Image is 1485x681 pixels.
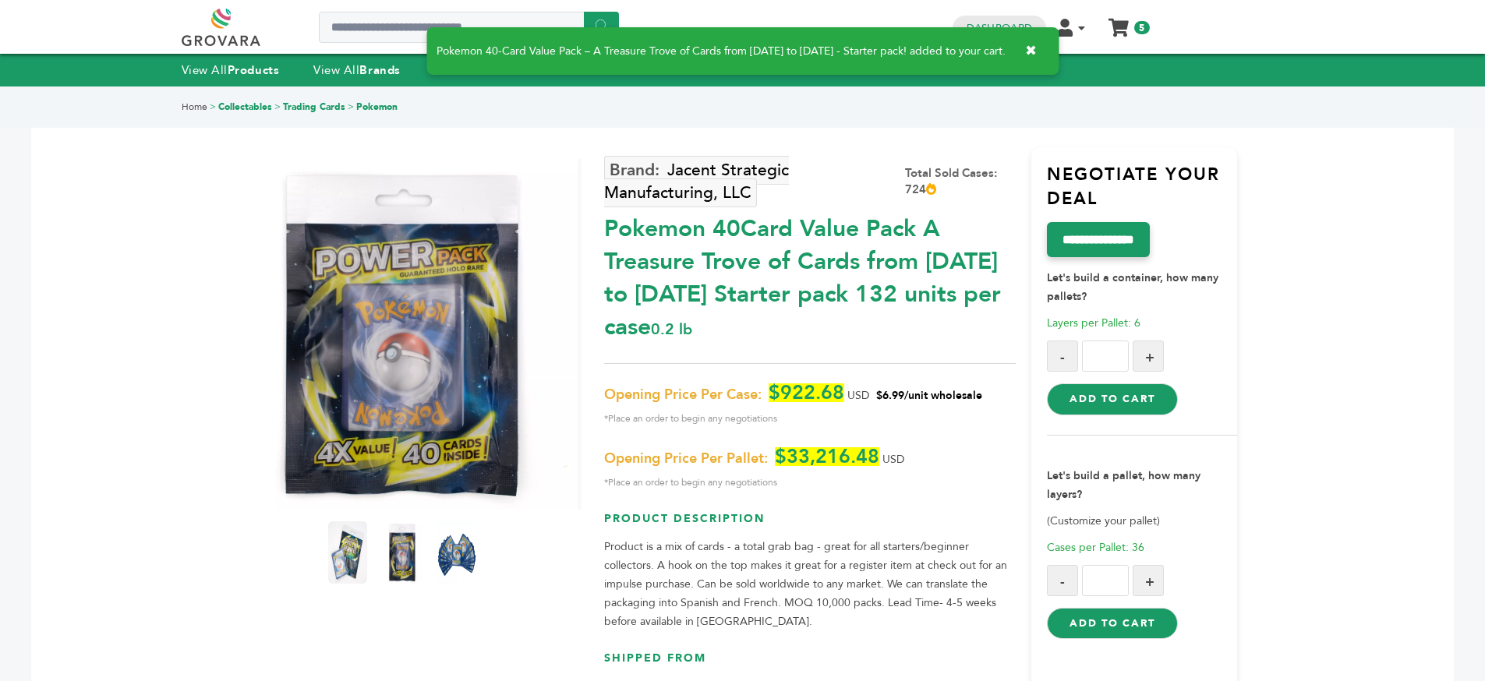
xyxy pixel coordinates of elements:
[437,521,476,584] img: Pokemon 40-Card Value Pack – A Treasure Trove of Cards from 1996 to 2024 - Starter pack! 132 unit...
[876,388,982,403] span: $6.99/unit wholesale
[182,62,280,78] a: View AllProducts
[967,21,1032,35] a: Dashboard
[1047,163,1237,223] h3: Negotiate Your Deal
[604,450,768,468] span: Opening Price Per Pallet:
[604,651,1016,678] h3: Shipped From
[1047,468,1200,502] strong: Let's build a pallet, how many layers?
[1133,565,1164,596] button: +
[359,62,400,78] strong: Brands
[604,473,1016,492] span: *Place an order to begin any negotiations
[1047,340,1078,372] button: -
[1134,21,1149,34] span: 5
[882,452,904,467] span: USD
[1133,340,1164,372] button: +
[604,538,1016,631] p: Product is a mix of cards - a total grab bag - great for all starters/beginner collectors. A hook...
[383,521,422,584] img: Pokemon 40-Card Value Pack – A Treasure Trove of Cards from 1996 to 2024 - Starter pack! 132 unit...
[1047,316,1140,330] span: Layers per Pallet: 6
[227,159,578,510] img: Pokemon 40-Card Value Pack – A Treasure Trove of Cards from 1996 to 2024 - Starter pack! 132 unit...
[847,388,869,403] span: USD
[1047,512,1237,531] p: (Customize your pallet)
[1047,270,1218,304] strong: Let's build a container, how many pallets?
[604,156,789,207] a: Jacent Strategic Manufacturing, LLC
[769,383,844,402] span: $922.68
[218,101,272,113] a: Collectables
[313,62,401,78] a: View AllBrands
[228,62,279,78] strong: Products
[604,205,1016,344] div: Pokemon 40Card Value Pack A Treasure Trove of Cards from [DATE] to [DATE] Starter pack 132 units ...
[775,447,879,466] span: $33,216.48
[210,101,216,113] span: >
[328,521,367,584] img: Pokemon 40-Card Value Pack – A Treasure Trove of Cards from 1996 to 2024 - Starter pack! 132 unit...
[274,101,281,113] span: >
[1013,35,1048,67] button: ✖
[348,101,354,113] span: >
[604,511,1016,538] h3: Product Description
[651,319,692,340] span: 0.2 lb
[1047,608,1177,639] button: Add to Cart
[604,409,1016,428] span: *Place an order to begin any negotiations
[356,101,398,113] a: Pokemon
[437,46,1006,57] span: Pokemon 40-Card Value Pack – A Treasure Trove of Cards from [DATE] to [DATE] - Starter pack! adde...
[905,165,1016,198] div: Total Sold Cases: 724
[604,386,762,404] span: Opening Price Per Case:
[283,101,345,113] a: Trading Cards
[1047,540,1144,555] span: Cases per Pallet: 36
[1047,565,1078,596] button: -
[1109,14,1127,30] a: My Cart
[182,101,207,113] a: Home
[1047,383,1177,415] button: Add to Cart
[319,12,619,43] input: Search a product or brand...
